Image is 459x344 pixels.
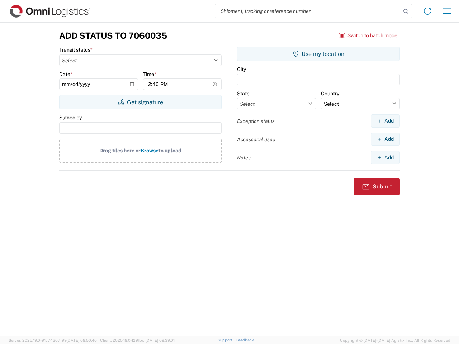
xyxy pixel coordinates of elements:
[237,47,400,61] button: Use my location
[237,66,246,72] label: City
[321,90,339,97] label: Country
[158,148,181,153] span: to upload
[59,30,167,41] h3: Add Status to 7060035
[237,154,251,161] label: Notes
[59,47,93,53] label: Transit status
[237,90,250,97] label: State
[236,338,254,342] a: Feedback
[371,151,400,164] button: Add
[218,338,236,342] a: Support
[141,148,158,153] span: Browse
[59,95,222,109] button: Get signature
[354,178,400,195] button: Submit
[215,4,401,18] input: Shipment, tracking or reference number
[9,338,97,343] span: Server: 2025.19.0-91c74307f99
[99,148,141,153] span: Drag files here or
[67,338,97,343] span: [DATE] 09:50:40
[371,114,400,128] button: Add
[237,136,275,143] label: Accessorial used
[339,30,397,42] button: Switch to batch mode
[340,337,450,344] span: Copyright © [DATE]-[DATE] Agistix Inc., All Rights Reserved
[143,71,156,77] label: Time
[59,114,82,121] label: Signed by
[237,118,275,124] label: Exception status
[146,338,175,343] span: [DATE] 09:39:01
[59,71,72,77] label: Date
[100,338,175,343] span: Client: 2025.19.0-129fbcf
[371,133,400,146] button: Add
